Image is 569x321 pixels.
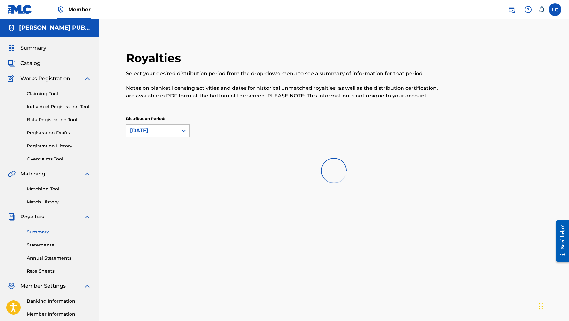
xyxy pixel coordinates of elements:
[20,213,44,221] span: Royalties
[27,156,91,162] a: Overclaims Tool
[524,6,532,13] img: help
[8,213,15,221] img: Royalties
[505,3,518,16] a: Public Search
[27,255,91,261] a: Annual Statements
[27,311,91,317] a: Member Information
[539,297,543,316] div: Drag
[27,242,91,248] a: Statements
[551,216,569,267] iframe: Resource Center
[19,24,91,32] h5: PAUL CABBIN PUBLISHING
[8,75,16,82] img: Works Registration
[316,153,352,188] img: preloader
[27,268,91,275] a: Rate Sheets
[27,298,91,304] a: Banking Information
[20,60,41,67] span: Catalog
[84,213,91,221] img: expand
[126,116,190,122] p: Distribution Period:
[68,6,91,13] span: Member
[537,290,569,321] iframe: Chat Widget
[27,130,91,136] a: Registration Drafts
[27,143,91,149] a: Registration History
[126,51,184,65] h2: Royalties
[20,75,70,82] span: Works Registration
[27,117,91,123] a: Bulk Registration Tool
[8,60,15,67] img: Catalog
[126,70,446,77] p: Select your desired distribution period from the drop-down menu to see a summary of information f...
[20,170,45,178] span: Matching
[8,282,15,290] img: Member Settings
[57,6,64,13] img: Top Rightsholder
[8,44,46,52] a: SummarySummary
[8,60,41,67] a: CatalogCatalog
[84,75,91,82] img: expand
[8,5,32,14] img: MLC Logo
[27,90,91,97] a: Claiming Tool
[8,170,16,178] img: Matching
[27,229,91,235] a: Summary
[84,170,91,178] img: expand
[126,84,446,100] p: Notes on blanket licensing activities and dates for historical unmatched royalties, as well as th...
[522,3,535,16] div: Help
[8,44,15,52] img: Summary
[27,199,91,205] a: Match History
[8,24,15,32] img: Accounts
[130,127,174,134] div: [DATE]
[538,6,545,13] div: Notifications
[549,3,561,16] div: User Menu
[508,6,515,13] img: search
[27,186,91,192] a: Matching Tool
[84,282,91,290] img: expand
[20,282,66,290] span: Member Settings
[20,44,46,52] span: Summary
[27,103,91,110] a: Individual Registration Tool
